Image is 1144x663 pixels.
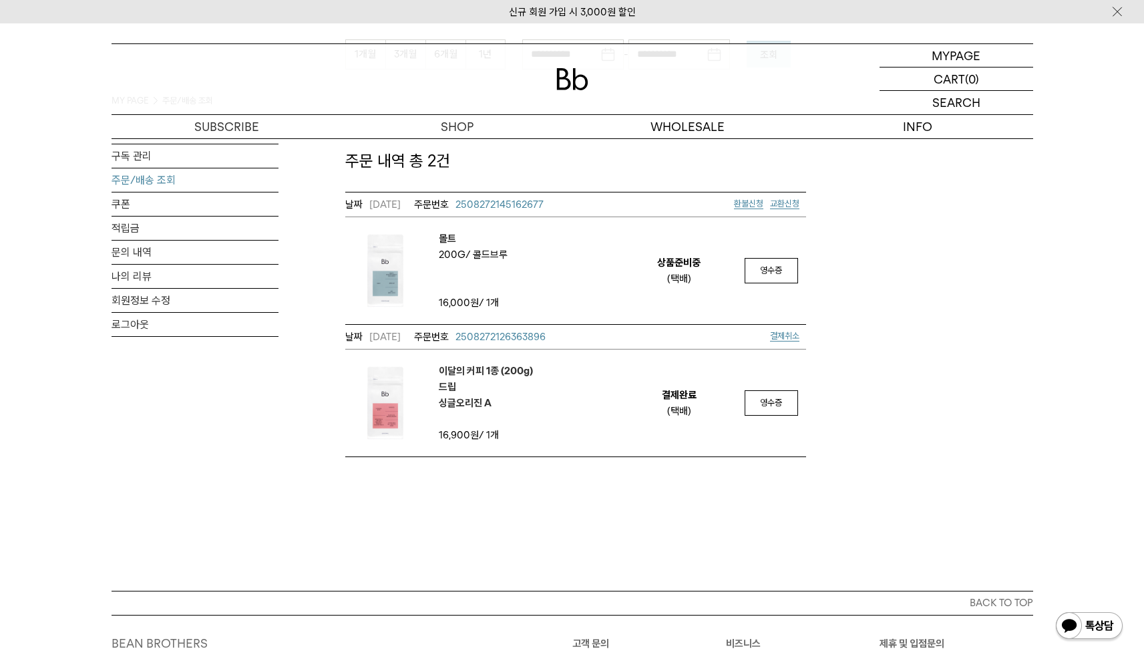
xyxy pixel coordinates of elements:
p: 비즈니스 [726,636,880,652]
a: BEAN BROTHERS [112,636,208,650]
a: 회원정보 수정 [112,289,278,312]
a: 로그아웃 [112,313,278,336]
img: 로고 [556,68,588,90]
img: 이달의 커피 [345,363,425,443]
a: 쿠폰 [112,192,278,216]
strong: 16,000원 [439,297,479,309]
a: 문의 내역 [112,241,278,264]
div: (택배) [667,403,691,419]
p: SEARCH [932,91,980,114]
span: 환불신청 [734,198,763,209]
a: CART (0) [880,68,1033,91]
p: MYPAGE [932,44,980,67]
a: 적립금 [112,217,278,240]
a: 나의 리뷰 [112,265,278,288]
span: 2508272126363896 [455,331,546,343]
a: 결제취소 [770,331,799,342]
p: CART [934,68,965,90]
strong: 16,900원 [439,429,479,441]
a: 신규 회원 가입 시 3,000원 할인 [509,6,636,18]
a: 영수증 [745,390,798,416]
em: [DATE] [345,196,401,213]
span: 영수증 [760,265,782,275]
p: INFO [803,115,1033,138]
em: 이달의 커피 1종 (200g) 드립 싱글오리진 A [439,363,533,411]
div: (택배) [667,271,691,287]
a: 환불신청 [734,198,763,209]
td: / 1개 [439,427,552,443]
p: 제휴 및 입점문의 [880,636,1033,652]
a: 영수증 [745,258,798,283]
button: BACK TO TOP [112,591,1033,615]
a: MYPAGE [880,44,1033,68]
span: 교환신청 [770,198,799,209]
a: 이달의 커피 1종 (200g)드립싱글오리진 A [439,363,533,411]
a: 교환신청 [770,198,799,209]
span: 2508272145162677 [455,198,544,211]
img: 카카오톡 채널 1:1 채팅 버튼 [1055,611,1124,643]
p: 고객 문의 [572,636,726,652]
p: 주문 내역 총 2건 [345,150,806,172]
a: 2508272145162677 [414,196,544,213]
a: SHOP [342,115,572,138]
td: / 1개 [439,295,552,311]
span: 200g [439,249,470,261]
span: 콜드브루 [473,249,508,261]
em: 결제완료 [662,387,697,403]
p: (0) [965,68,979,90]
em: 상품준비중 [657,255,701,271]
a: SUBSCRIBE [112,115,342,138]
a: 주문/배송 조회 [112,168,278,192]
a: 2508272126363896 [414,329,546,345]
img: 몰트 [345,231,425,311]
a: 구독 관리 [112,144,278,168]
em: [DATE] [345,329,401,345]
p: WHOLESALE [572,115,803,138]
span: 영수증 [760,398,782,408]
a: 몰트 [439,231,508,247]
